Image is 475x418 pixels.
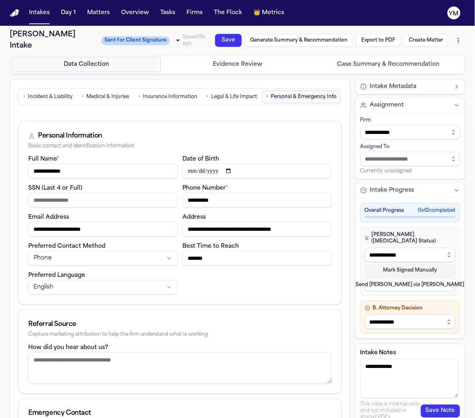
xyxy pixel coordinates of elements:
button: The Flock [211,6,245,20]
input: Date of birth [182,164,332,178]
label: How did you hear about us? [28,345,108,351]
span: Personal & Emergency Info [271,94,337,100]
label: Preferred Language [28,272,85,278]
span: • [23,93,25,101]
button: Go to Medical & Injuries [78,90,133,103]
button: Assignment [356,98,465,113]
nav: Intake steps [12,57,463,72]
span: • [266,93,268,101]
input: SSN [28,193,178,207]
span: Saved 19s ago [183,35,205,46]
label: Intake Notes [360,349,460,357]
label: Best Time to Reach [182,243,239,249]
span: Currently unassigned [360,168,412,174]
button: Generate Summary & Recommendation [245,34,353,47]
a: Home [10,9,19,17]
input: Assign to staff member [360,152,460,166]
span: Assignment [370,101,404,109]
div: Capture marketing attribution to help the firm understand what is working [28,332,332,338]
button: Go to Personal & Emergency Info [262,90,340,103]
button: Go to Legal & Life Impact [203,90,261,103]
span: Medical & Injuries [86,94,129,100]
input: Full name [28,164,178,178]
div: Personal Information [38,131,102,141]
input: Phone number [182,193,332,207]
h1: [PERSON_NAME] Intake [10,29,96,52]
input: Email address [28,222,178,236]
button: Save Note [421,405,460,418]
span: Sent for Client Signature [101,36,170,45]
input: Address [182,222,332,236]
span: • [206,93,209,101]
button: Go to Insurance Information [134,90,201,103]
div: Referral Source [28,320,332,329]
h4: [PERSON_NAME] ([MEDICAL_DATA] Status) [365,232,456,245]
textarea: Intake notes [360,359,458,398]
button: Mark Signed Manually [365,264,456,277]
span: • [138,93,140,101]
button: Overview [118,6,152,20]
button: More actions [452,33,465,48]
div: Assigned To [360,144,460,150]
button: Go to Case Summary & Recommendation step [314,57,463,72]
button: Create Matter [404,34,448,47]
button: Save [215,34,242,47]
button: Matters [84,6,113,20]
span: • [82,93,84,101]
input: Select firm [360,125,460,140]
label: SSN (Last 4 or Full) [28,185,82,191]
span: Intake Progress [370,186,414,194]
label: Address [182,214,206,220]
span: Overall Progress [365,207,404,214]
button: Export to PDF [356,34,400,47]
input: Best time to reach [182,251,332,265]
span: Legal & Life Impact [211,94,257,100]
span: Intake Metadata [370,83,417,91]
button: Go to Data Collection step [12,57,161,72]
button: crownMetrics [250,6,287,20]
label: Preferred Contact Method [28,243,105,249]
div: Basic contact and identification information [28,143,332,149]
button: Intake Metadata [356,79,465,94]
span: Incident & Liability [28,94,73,100]
label: Date of Birth [182,156,219,162]
button: Firms [183,6,206,20]
button: Tasks [157,6,178,20]
label: Email Address [28,214,69,220]
label: Full Name [28,156,59,162]
div: Update intake status [101,35,183,46]
button: Intakes [26,6,53,20]
img: Finch Logo [10,9,19,17]
div: Firm [360,117,460,123]
button: Send [PERSON_NAME] via [PERSON_NAME] [365,278,456,291]
button: Intake Progress [356,183,465,198]
button: Day 1 [58,6,79,20]
button: Go to Incident & Liability [19,90,76,103]
button: Go to Evidence Review step [163,57,312,72]
span: Insurance Information [143,94,197,100]
label: Phone Number [182,185,228,191]
h4: B. Attorney Decision [365,305,456,311]
span: 0 of 2 completed [418,207,456,214]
